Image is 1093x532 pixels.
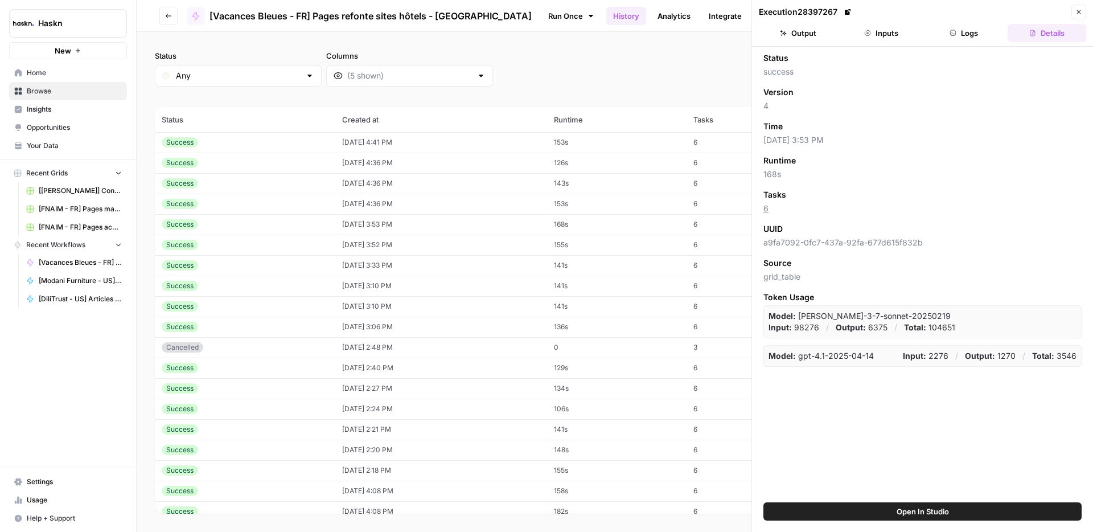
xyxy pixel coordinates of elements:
div: Success [162,322,198,332]
td: 6 [687,358,796,378]
td: [DATE] 3:06 PM [335,317,547,337]
div: Success [162,486,198,496]
a: [[PERSON_NAME]] Content Generation - Van Law Firm - Practice Pages Grid [21,182,127,200]
span: a9fa7092-0fc7-437a-92fa-677d615f832b [763,237,1082,248]
a: [Vacances Bleues - FR] Pages refonte sites hôtels - [GEOGRAPHIC_DATA] [21,253,127,272]
a: [FNAIM - FR] Pages maison à vendre + ville - 150-300 mots Grid [21,200,127,218]
div: Success [162,281,198,291]
td: 6 [687,276,796,296]
span: success [763,66,1082,77]
button: Workspace: Haskn [9,9,127,38]
td: 6 [687,501,796,522]
a: [Vacances Bleues - FR] Pages refonte sites hôtels - [GEOGRAPHIC_DATA] [187,7,532,25]
td: 6 [687,235,796,255]
td: 6 [687,378,796,399]
span: Help + Support [27,513,122,523]
strong: Model: [769,311,796,321]
a: [Modani Furniture - US] Pages catégories [21,272,127,290]
a: Analytics [651,7,697,25]
div: Success [162,260,198,271]
strong: Total: [1032,351,1054,361]
td: 158s [547,481,687,501]
p: / [894,322,897,333]
td: [DATE] 4:41 PM [335,132,547,153]
td: 126s [547,153,687,173]
button: Logs [925,24,1004,42]
button: Details [1008,24,1086,42]
td: 6 [687,194,796,214]
td: 141s [547,276,687,296]
strong: Input: [769,322,792,332]
td: 3 [687,337,796,358]
a: [FNAIM - FR] Pages achat appartement + ville - 150-300 mots Grid [21,218,127,236]
div: Success [162,137,198,148]
label: Status [155,50,322,62]
td: 168s [547,214,687,235]
td: 136s [547,317,687,337]
td: [DATE] 2:18 PM [335,460,547,481]
p: / [1022,350,1025,362]
td: 182s [547,501,687,522]
p: 98276 [769,322,819,333]
span: Browse [27,86,122,96]
p: 6375 [836,322,887,333]
td: [DATE] 4:36 PM [335,153,547,173]
div: Success [162,445,198,455]
div: Success [162,465,198,476]
strong: Model: [769,351,796,361]
span: grid_table [763,271,1082,283]
input: (5 shown) [347,70,472,81]
img: Haskn Logo [13,13,34,34]
td: 141s [547,419,687,440]
a: Settings [9,473,127,491]
span: Status [763,52,788,64]
span: Open In Studio [897,506,949,517]
p: 104651 [904,322,955,333]
td: 148s [547,440,687,460]
p: / [826,322,829,333]
a: History [606,7,646,25]
span: Opportunities [27,122,122,133]
span: Recent Grids [26,168,68,178]
th: Tasks [687,107,796,132]
p: 1270 [965,350,1016,362]
div: Success [162,219,198,230]
td: 6 [687,440,796,460]
td: 6 [687,153,796,173]
td: [DATE] 2:27 PM [335,378,547,399]
span: [[PERSON_NAME]] Content Generation - Van Law Firm - Practice Pages Grid [39,186,122,196]
span: Your Data [27,141,122,151]
td: 129s [547,358,687,378]
td: 153s [547,194,687,214]
td: 6 [687,173,796,194]
td: 6 [687,419,796,440]
td: 155s [547,235,687,255]
span: Source [763,257,791,269]
span: New [55,45,71,56]
span: Settings [27,477,122,487]
button: Recent Grids [9,165,127,182]
a: Usage [9,491,127,509]
td: [DATE] 2:24 PM [335,399,547,419]
td: 6 [687,132,796,153]
td: [DATE] 2:21 PM [335,419,547,440]
td: [DATE] 3:10 PM [335,296,547,317]
a: Your Data [9,137,127,155]
th: Status [155,107,335,132]
span: [Vacances Bleues - FR] Pages refonte sites hôtels - [GEOGRAPHIC_DATA] [39,257,122,268]
td: 6 [687,296,796,317]
div: Success [162,363,198,373]
td: [DATE] 3:10 PM [335,276,547,296]
span: Haskn [38,18,107,29]
td: 6 [687,255,796,276]
td: 6 [687,317,796,337]
a: 6 [763,203,769,213]
a: Run Once [541,6,602,26]
span: [FNAIM - FR] Pages maison à vendre + ville - 150-300 mots Grid [39,204,122,214]
div: Execution 28397267 [759,6,853,18]
a: Integrate [702,7,749,25]
strong: Output: [836,322,866,332]
th: Created at [335,107,547,132]
td: [DATE] 2:20 PM [335,440,547,460]
td: [DATE] 4:08 PM [335,501,547,522]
